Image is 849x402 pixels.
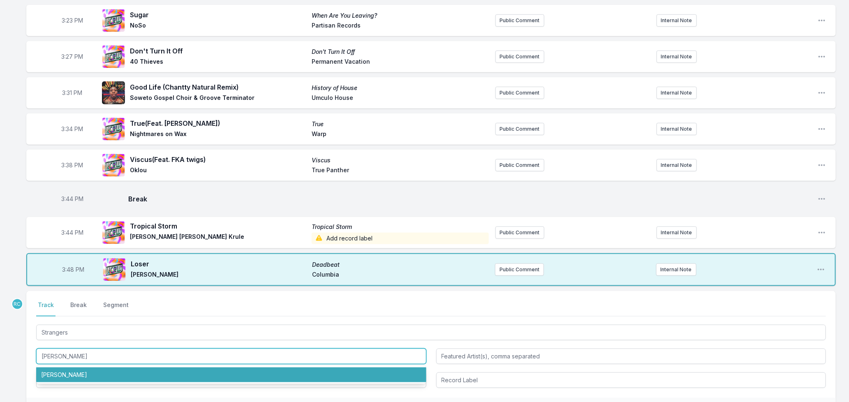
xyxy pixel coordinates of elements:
span: Partisan Records [312,21,488,31]
span: Deadbeat [312,261,488,269]
span: Don't Turn It Off [130,46,307,56]
span: Warp [312,130,488,140]
button: Internal Note [657,159,697,171]
button: Open playlist item options [818,161,826,169]
span: Don't Turn It Off [312,48,488,56]
input: Track Title [36,325,826,340]
img: True [102,118,125,141]
span: Soweto Gospel Choir & Groove Terminator [130,94,307,104]
span: True (Feat. [PERSON_NAME]) [130,118,307,128]
span: Permanent Vacation [312,58,488,67]
button: Internal Note [656,263,696,276]
span: NoSo [130,21,307,31]
button: Open playlist item options [818,125,826,133]
button: Public Comment [495,226,544,239]
span: Timestamp [62,125,83,133]
span: Timestamp [61,195,83,203]
span: [PERSON_NAME] [PERSON_NAME] Krule [130,233,307,244]
button: Open playlist item options [818,16,826,25]
img: Don't Turn It Off [102,45,125,68]
span: Columbia [312,270,488,280]
span: Good Life (Chantty Natural Remix) [130,82,307,92]
button: Open playlist item options [818,195,826,203]
span: True [312,120,488,128]
span: Viscus (Feat. FKA twigs) [130,155,307,164]
span: Timestamp [62,53,83,61]
span: Timestamp [62,89,83,97]
button: Internal Note [657,14,697,27]
span: History of House [312,84,488,92]
button: Public Comment [495,51,544,63]
span: [PERSON_NAME] [131,270,307,280]
span: 40 Thieves [130,58,307,67]
span: Add record label [312,233,488,244]
span: Tropical Storm [312,223,488,231]
button: Public Comment [495,14,544,27]
img: History of House [102,81,125,104]
span: Umculo House [312,94,488,104]
button: Public Comment [495,263,544,276]
img: Tropical Storm [102,221,125,244]
button: Public Comment [495,123,544,135]
button: Open playlist item options [818,53,826,61]
button: Internal Note [657,51,697,63]
button: Public Comment [495,87,544,99]
span: Sugar [130,10,307,20]
span: Loser [131,259,307,269]
span: Timestamp [62,161,83,169]
img: Deadbeat [103,258,126,281]
button: Internal Note [657,87,697,99]
button: Open playlist item options [818,229,826,237]
li: [PERSON_NAME] [36,367,426,382]
button: Break [69,301,88,317]
button: Open playlist item options [817,266,825,274]
span: Timestamp [61,229,83,237]
button: Track [36,301,56,317]
span: Timestamp [62,16,83,25]
span: Nightmares on Wax [130,130,307,140]
button: Internal Note [657,226,697,239]
input: Featured Artist(s), comma separated [436,349,826,364]
input: Artist [36,349,426,364]
button: Open playlist item options [818,89,826,97]
img: When Are You Leaving? [102,9,125,32]
img: Viscus [102,154,125,177]
button: Public Comment [495,159,544,171]
button: Segment [102,301,130,317]
p: Raul Campos [12,298,23,310]
button: Internal Note [657,123,697,135]
input: Record Label [436,372,826,388]
span: Viscus [312,156,488,164]
span: Break [128,194,811,204]
span: When Are You Leaving? [312,12,488,20]
span: True Panther [312,166,488,176]
span: Timestamp [62,266,84,274]
span: Oklou [130,166,307,176]
span: Tropical Storm [130,221,307,231]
